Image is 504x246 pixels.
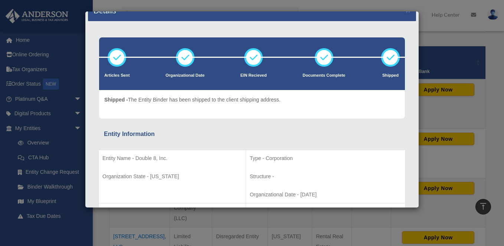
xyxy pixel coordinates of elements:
[302,72,345,79] p: Documents Complete
[104,95,281,104] p: The Entity Binder has been shipped to the client shipping address.
[250,172,402,181] p: Structure -
[102,172,242,181] p: Organization State - [US_STATE]
[104,97,128,103] span: Shipped -
[381,72,400,79] p: Shipped
[166,72,204,79] p: Organizational Date
[104,72,130,79] p: Articles Sent
[240,72,267,79] p: EIN Recieved
[102,207,242,216] p: EIN # - [US_EMPLOYER_IDENTIFICATION_NUMBER]
[250,190,402,199] p: Organizational Date - [DATE]
[104,129,400,139] div: Entity Information
[250,154,402,163] p: Type - Corporation
[250,207,402,216] p: Business Address - [STREET_ADDRESS][PERSON_NAME]
[102,154,242,163] p: Entity Name - Double 8, Inc.
[406,6,410,14] button: ×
